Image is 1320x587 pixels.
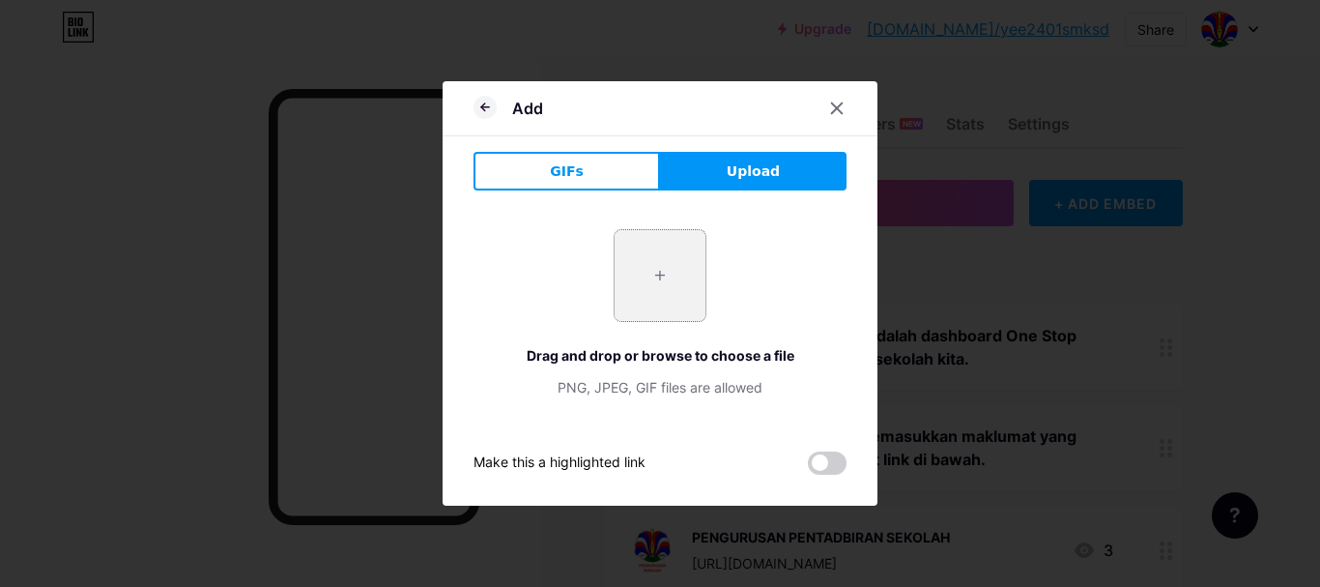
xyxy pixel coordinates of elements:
span: GIFs [550,161,584,182]
span: Upload [727,161,780,182]
div: PNG, JPEG, GIF files are allowed [473,377,847,397]
button: GIFs [473,152,660,191]
button: Upload [660,152,847,191]
div: Make this a highlighted link [473,452,646,475]
div: Add [512,97,543,120]
div: Drag and drop or browse to choose a file [473,345,847,366]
